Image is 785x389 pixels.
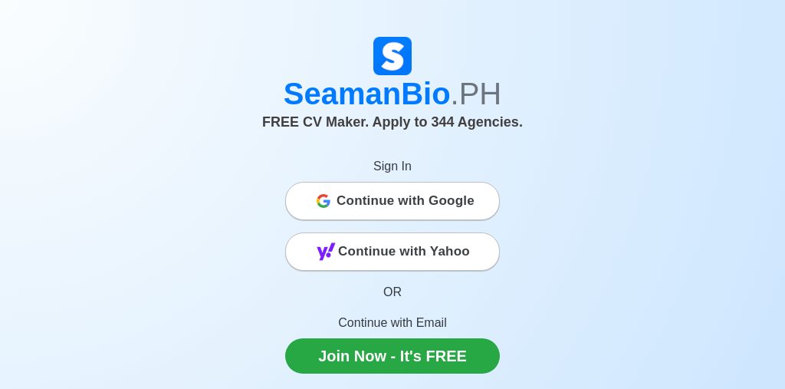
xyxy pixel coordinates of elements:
img: Logo [373,37,412,75]
button: Continue with Yahoo [285,232,500,271]
span: .PH [451,77,502,110]
span: Continue with Yahoo [338,236,470,267]
a: Join Now - It's FREE [285,338,500,374]
span: Continue with Google [337,186,475,216]
button: Continue with Google [285,182,500,220]
h1: SeamanBio [36,75,749,112]
p: Continue with Email [285,314,500,332]
p: OR [285,283,500,302]
span: FREE CV Maker. Apply to 344 Agencies. [262,114,523,130]
p: Sign In [285,157,500,176]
